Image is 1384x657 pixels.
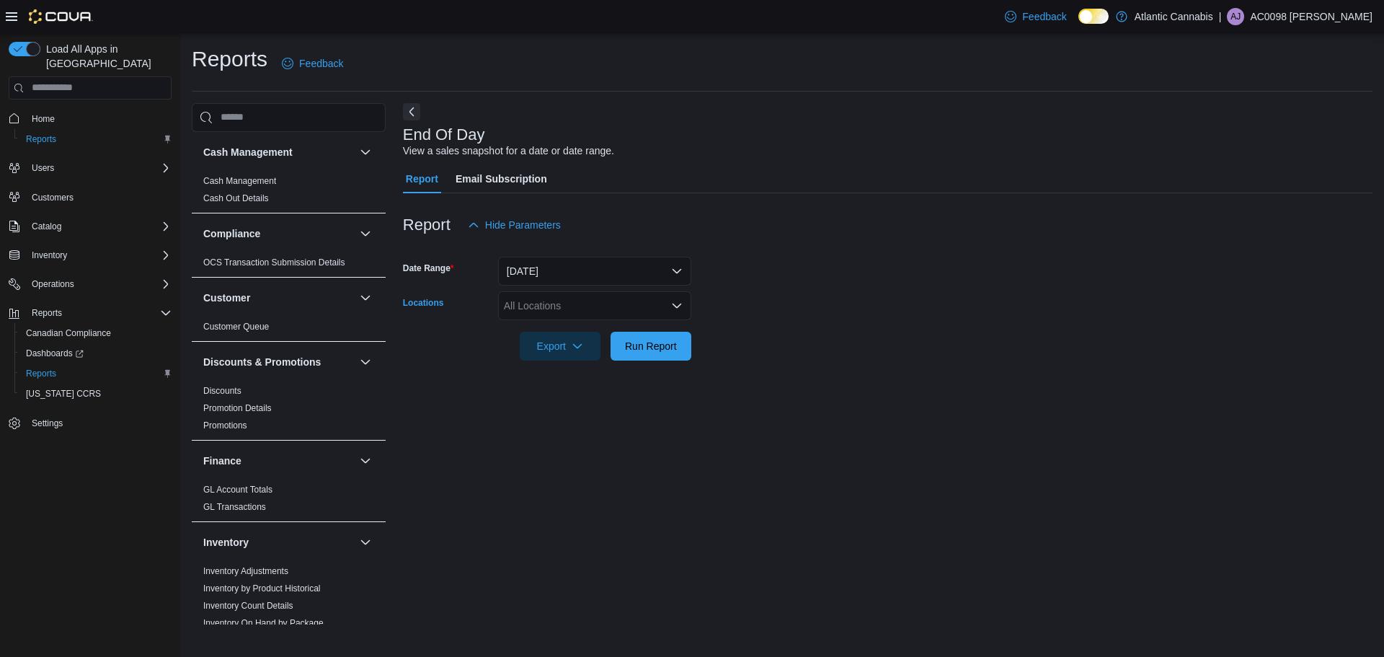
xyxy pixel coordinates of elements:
[406,164,438,193] span: Report
[203,355,321,369] h3: Discounts & Promotions
[357,452,374,469] button: Finance
[20,385,107,402] a: [US_STATE] CCRS
[203,617,324,629] span: Inventory On Hand by Package
[20,325,172,342] span: Canadian Compliance
[203,193,269,204] span: Cash Out Details
[203,583,321,594] span: Inventory by Product Historical
[203,226,260,241] h3: Compliance
[192,481,386,521] div: Finance
[32,221,61,232] span: Catalog
[192,45,267,74] h1: Reports
[203,145,293,159] h3: Cash Management
[26,159,172,177] span: Users
[203,175,276,187] span: Cash Management
[3,108,177,129] button: Home
[203,454,241,468] h3: Finance
[1078,24,1079,25] span: Dark Mode
[32,307,62,319] span: Reports
[14,384,177,404] button: [US_STATE] CCRS
[203,257,345,268] span: OCS Transaction Submission Details
[203,403,272,413] a: Promotion Details
[26,275,172,293] span: Operations
[203,535,249,550] h3: Inventory
[3,413,177,433] button: Settings
[9,102,172,472] nav: Complex example
[26,368,56,379] span: Reports
[26,275,80,293] button: Operations
[3,216,177,237] button: Catalog
[403,144,614,159] div: View a sales snapshot for a date or date range.
[203,484,272,495] span: GL Account Totals
[20,325,117,342] a: Canadian Compliance
[32,250,67,261] span: Inventory
[26,218,172,235] span: Catalog
[1230,8,1241,25] span: AJ
[32,113,55,125] span: Home
[528,332,592,361] span: Export
[32,192,74,203] span: Customers
[403,216,451,234] h3: Report
[20,345,89,362] a: Dashboards
[14,323,177,343] button: Canadian Compliance
[203,193,269,203] a: Cash Out Details
[3,303,177,323] button: Reports
[203,566,288,576] a: Inventory Adjustments
[203,501,266,513] span: GL Transactions
[20,131,172,148] span: Reports
[26,348,84,359] span: Dashboards
[485,218,561,232] span: Hide Parameters
[498,257,691,286] button: [DATE]
[20,365,172,382] span: Reports
[357,144,374,161] button: Cash Management
[3,274,177,294] button: Operations
[20,131,62,148] a: Reports
[40,42,172,71] span: Load All Apps in [GEOGRAPHIC_DATA]
[26,110,172,128] span: Home
[26,159,60,177] button: Users
[26,188,172,206] span: Customers
[26,133,56,145] span: Reports
[32,162,54,174] span: Users
[1250,8,1372,25] p: AC0098 [PERSON_NAME]
[203,257,345,268] a: OCS Transaction Submission Details
[999,2,1072,31] a: Feedback
[26,304,172,322] span: Reports
[20,365,62,382] a: Reports
[203,583,321,594] a: Inventory by Product Historical
[26,247,73,264] button: Inventory
[26,247,172,264] span: Inventory
[403,126,485,144] h3: End Of Day
[14,363,177,384] button: Reports
[357,225,374,242] button: Compliance
[276,49,349,78] a: Feedback
[192,318,386,341] div: Customer
[625,339,677,353] span: Run Report
[203,291,250,305] h3: Customer
[203,502,266,512] a: GL Transactions
[26,304,68,322] button: Reports
[20,345,172,362] span: Dashboards
[203,454,354,468] button: Finance
[671,300,683,312] button: Open list of options
[32,418,63,429] span: Settings
[456,164,547,193] span: Email Subscription
[357,534,374,551] button: Inventory
[20,385,172,402] span: Washington CCRS
[203,176,276,186] a: Cash Management
[203,322,269,332] a: Customer Queue
[203,420,247,431] span: Promotions
[357,289,374,307] button: Customer
[611,332,691,361] button: Run Report
[26,388,101,400] span: [US_STATE] CCRS
[203,385,241,397] span: Discounts
[203,565,288,577] span: Inventory Adjustments
[1219,8,1222,25] p: |
[403,297,444,309] label: Locations
[26,110,61,128] a: Home
[203,535,354,550] button: Inventory
[192,172,386,213] div: Cash Management
[357,353,374,371] button: Discounts & Promotions
[203,420,247,431] a: Promotions
[26,414,172,432] span: Settings
[203,291,354,305] button: Customer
